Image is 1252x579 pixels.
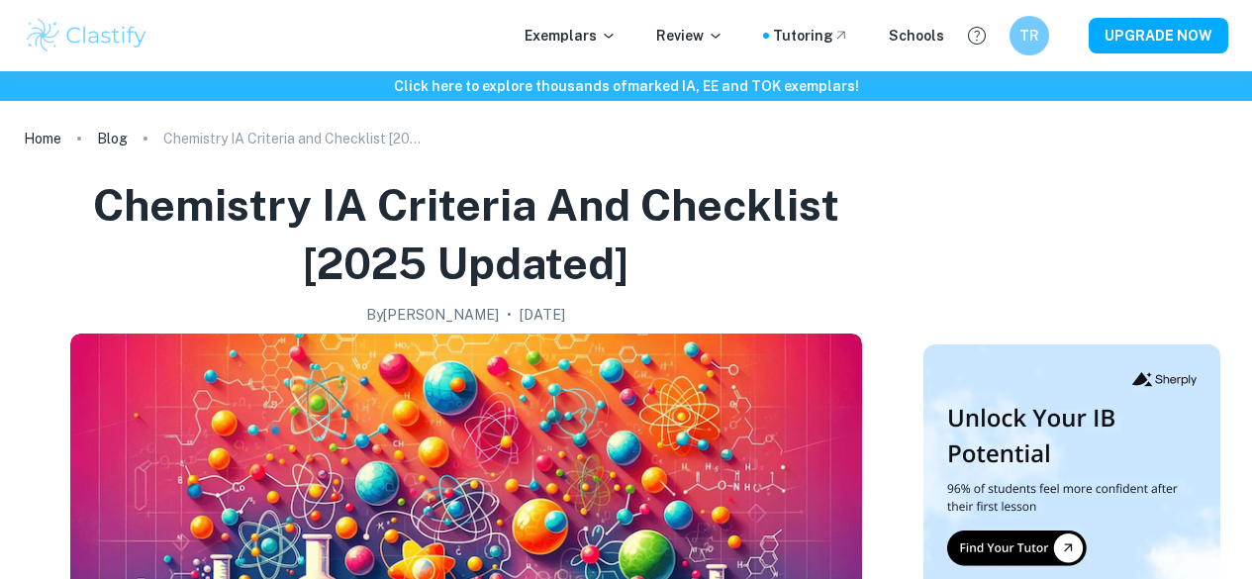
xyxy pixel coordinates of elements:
[1018,25,1041,47] h6: TR
[366,304,499,326] h2: By [PERSON_NAME]
[520,304,565,326] h2: [DATE]
[163,128,421,149] p: Chemistry IA Criteria and Checklist [2025 updated]
[1089,18,1228,53] button: UPGRADE NOW
[4,75,1248,97] h6: Click here to explore thousands of marked IA, EE and TOK exemplars !
[525,25,617,47] p: Exemplars
[24,16,149,55] img: Clastify logo
[507,304,512,326] p: •
[97,125,128,152] a: Blog
[889,25,944,47] a: Schools
[1010,16,1049,55] button: TR
[960,19,994,52] button: Help and Feedback
[24,125,61,152] a: Home
[656,25,723,47] p: Review
[773,25,849,47] a: Tutoring
[32,176,900,292] h1: Chemistry IA Criteria and Checklist [2025 updated]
